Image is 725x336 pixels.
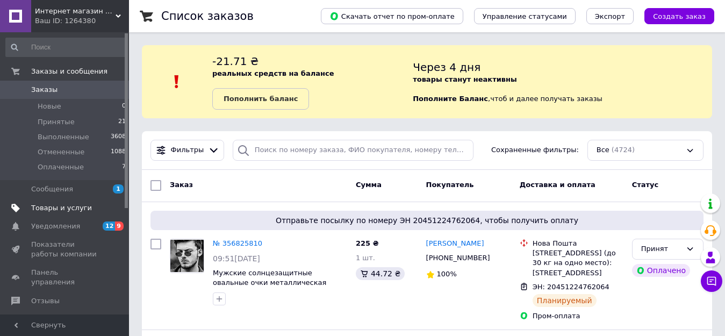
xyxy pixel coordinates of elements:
span: Товары и услуги [31,203,92,213]
span: Сумма [356,181,382,189]
span: Заказы [31,85,58,95]
span: Сообщения [31,184,73,194]
b: Пополнить баланс [224,95,298,103]
span: Панель управления [31,268,99,287]
a: Создать заказ [634,12,714,20]
h1: Список заказов [161,10,254,23]
span: Показатели работы компании [31,240,99,259]
span: 9 [115,221,124,231]
span: Принятые [38,117,75,127]
span: 12 [103,221,115,231]
span: 1088 [111,147,126,157]
span: Доставка и оплата [520,181,595,189]
button: Управление статусами [474,8,576,24]
span: Через 4 дня [413,61,480,74]
b: реальных средств на балансе [212,69,334,77]
span: Новые [38,102,61,111]
span: 100% [437,270,457,278]
span: 3608 [111,132,126,142]
img: Фото товару [170,240,204,272]
b: товары станут неактивны [413,75,517,83]
span: 225 ₴ [356,239,379,247]
span: Отзывы [31,296,60,306]
span: (4724) [612,146,635,154]
span: Экспорт [595,12,625,20]
span: Уведомления [31,221,80,231]
div: 44.72 ₴ [356,267,405,280]
input: Поиск [5,38,127,57]
div: Нова Пошта [533,239,623,248]
span: Заказ [170,181,193,189]
a: № 356825810 [213,239,262,247]
img: :exclamation: [169,74,185,90]
span: Фильтры [171,145,204,155]
span: Выполненные [38,132,89,142]
div: Принят [641,244,681,255]
span: Управление статусами [483,12,567,20]
button: Скачать отчет по пром-оплате [321,8,463,24]
span: Скачать отчет по пром-оплате [329,11,455,21]
span: Все [597,145,609,155]
button: Создать заказ [644,8,714,24]
span: Отправьте посылку по номеру ЭН 20451224762064, чтобы получить оплату [155,215,699,226]
span: Отмененные [38,147,84,157]
span: Создать заказ [653,12,706,20]
div: [STREET_ADDRESS] (до 30 кг на одно место): [STREET_ADDRESS] [533,248,623,278]
a: Пополнить баланс [212,88,309,110]
a: Мужские солнцезащитные овальные очки металлическая оправа [213,269,326,297]
a: [PERSON_NAME] [426,239,484,249]
span: Оплаченные [38,162,84,172]
span: 1 шт. [356,254,375,262]
span: ЭН: 20451224762064 [533,283,609,291]
div: Оплачено [632,264,690,277]
span: 0 [122,102,126,111]
span: [PHONE_NUMBER] [426,254,490,262]
span: Статус [632,181,659,189]
span: -21.71 ₴ [212,55,259,68]
b: Пополните Баланс [413,95,488,103]
input: Поиск по номеру заказа, ФИО покупателя, номеру телефона, Email, номеру накладной [233,140,473,161]
button: Экспорт [586,8,634,24]
div: Пром-оплата [533,311,623,321]
a: Фото товару [170,239,204,273]
div: , чтоб и далее получать заказы [413,54,712,110]
span: Сохраненные фильтры: [491,145,579,155]
span: Покупатель [426,181,474,189]
span: Интернет магазин аксессуаров АЛЬПАКА [35,6,116,16]
div: Планируемый [533,294,597,307]
span: 7 [122,162,126,172]
span: Заказы и сообщения [31,67,107,76]
div: Ваш ID: 1264380 [35,16,129,26]
span: 09:51[DATE] [213,254,260,263]
span: 1 [113,184,124,194]
span: 21 [118,117,126,127]
button: Чат с покупателем [701,270,722,292]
